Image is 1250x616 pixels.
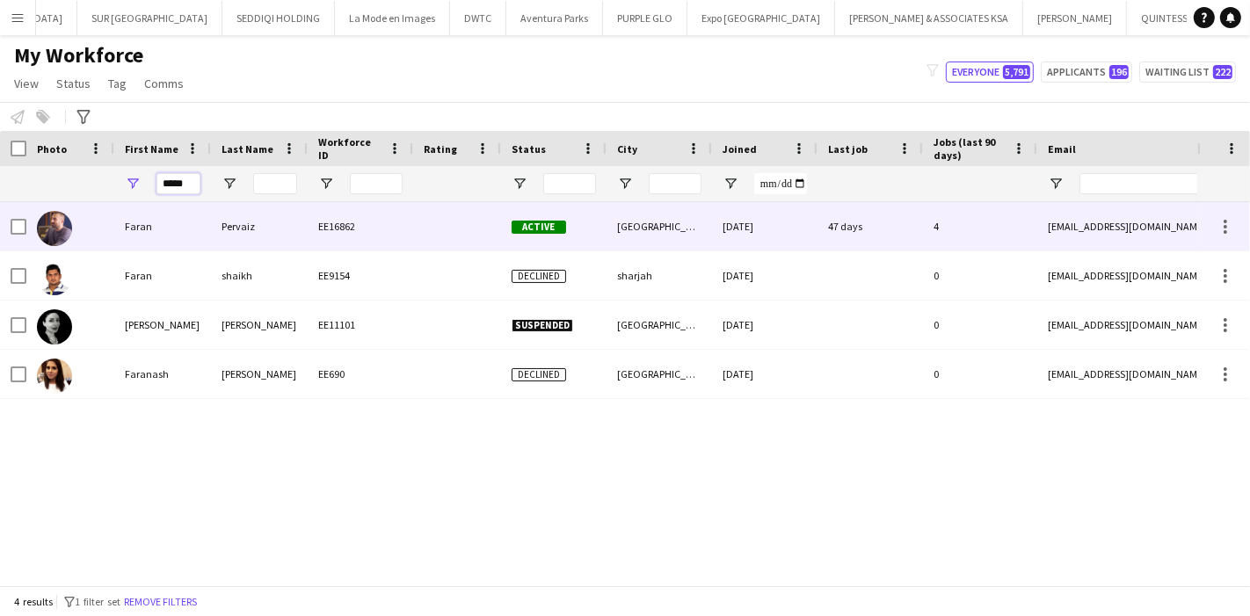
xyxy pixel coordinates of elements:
img: Faran shaikh [37,260,72,295]
img: Faranash Patel [37,359,72,394]
input: Joined Filter Input [754,173,807,194]
span: Suspended [512,319,573,332]
span: Status [512,142,546,156]
a: Status [49,72,98,95]
div: [DATE] [712,202,818,250]
span: 5,791 [1003,65,1030,79]
div: EE690 [308,350,413,398]
div: [GEOGRAPHIC_DATA] [607,350,712,398]
span: 222 [1213,65,1232,79]
button: Waiting list222 [1139,62,1236,83]
div: [PERSON_NAME] [211,350,308,398]
input: Last Name Filter Input [253,173,297,194]
span: Rating [424,142,457,156]
div: Faran [114,202,211,250]
img: Faran Pervaiz [37,211,72,246]
span: My Workforce [14,42,143,69]
div: shaikh [211,251,308,300]
div: sharjah [607,251,712,300]
span: 1 filter set [75,595,120,608]
div: [PERSON_NAME] [211,301,308,349]
img: Faranak Saffari [37,309,72,344]
div: [PERSON_NAME] [114,301,211,349]
span: Last Name [222,142,273,156]
div: [DATE] [712,350,818,398]
button: SUR [GEOGRAPHIC_DATA] [77,1,222,35]
div: EE11101 [308,301,413,349]
div: Pervaiz [211,202,308,250]
div: [DATE] [712,301,818,349]
button: SEDDIQI HOLDING [222,1,335,35]
div: Faranash [114,350,211,398]
div: 4 [923,202,1037,250]
button: Applicants196 [1041,62,1132,83]
span: Active [512,221,566,234]
span: Declined [512,270,566,283]
a: Comms [137,72,191,95]
span: City [617,142,637,156]
button: La Mode en Images [335,1,450,35]
div: [GEOGRAPHIC_DATA] [607,202,712,250]
div: [DATE] [712,251,818,300]
button: Open Filter Menu [512,176,527,192]
input: Status Filter Input [543,173,596,194]
span: Tag [108,76,127,91]
button: [PERSON_NAME] & ASSOCIATES KSA [835,1,1023,35]
a: View [7,72,46,95]
button: Open Filter Menu [1048,176,1064,192]
button: PURPLE GLO [603,1,687,35]
button: Aventura Parks [506,1,603,35]
div: 0 [923,251,1037,300]
span: Joined [723,142,757,156]
span: Photo [37,142,67,156]
span: View [14,76,39,91]
button: Expo [GEOGRAPHIC_DATA] [687,1,835,35]
input: First Name Filter Input [156,173,200,194]
span: Jobs (last 90 days) [934,135,1006,162]
span: Status [56,76,91,91]
span: Workforce ID [318,135,382,162]
div: Faran [114,251,211,300]
span: First Name [125,142,178,156]
span: Declined [512,368,566,381]
div: EE16862 [308,202,413,250]
span: 196 [1109,65,1129,79]
div: EE9154 [308,251,413,300]
button: DWTC [450,1,506,35]
div: 47 days [818,202,923,250]
span: Comms [144,76,184,91]
button: [PERSON_NAME] [1023,1,1127,35]
input: Workforce ID Filter Input [350,173,403,194]
button: Open Filter Menu [617,176,633,192]
button: Open Filter Menu [723,176,738,192]
button: Open Filter Menu [125,176,141,192]
div: 0 [923,350,1037,398]
button: Everyone5,791 [946,62,1034,83]
a: Tag [101,72,134,95]
div: 0 [923,301,1037,349]
button: Open Filter Menu [222,176,237,192]
button: Remove filters [120,592,200,612]
app-action-btn: Advanced filters [73,106,94,127]
div: [GEOGRAPHIC_DATA] [607,301,712,349]
button: Open Filter Menu [318,176,334,192]
span: Last job [828,142,868,156]
input: City Filter Input [649,173,701,194]
span: Email [1048,142,1076,156]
